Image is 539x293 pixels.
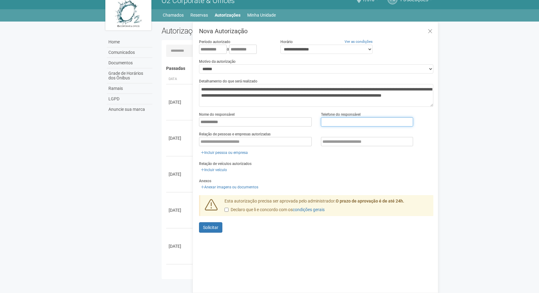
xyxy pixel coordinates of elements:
th: Data [166,74,194,84]
a: Ramais [107,83,152,94]
a: Grade de Horários dos Ônibus [107,68,152,83]
a: Anexar imagens ou documentos [199,184,260,191]
a: Incluir veículo [199,167,229,173]
div: [DATE] [169,207,191,213]
label: Motivo da autorização [199,59,236,64]
a: Ver as condições [345,39,373,44]
a: condições gerais [293,207,325,212]
input: Declaro que li e concordo com oscondições gerais [225,208,228,212]
button: Solicitar [199,222,222,233]
label: Relação de pessoas e empresas autorizadas [199,131,271,137]
a: Autorizações [215,11,240,19]
a: Documentos [107,58,152,68]
div: [DATE] [169,243,191,249]
div: [DATE] [169,99,191,105]
label: Período autorizado [199,39,230,45]
label: Horário [280,39,293,45]
label: Declaro que li e concordo com os [225,207,325,213]
div: a [199,45,271,54]
label: Nome do responsável [199,112,235,117]
a: Comunicados [107,47,152,58]
a: Incluir pessoa ou empresa [199,149,250,156]
div: Esta autorização precisa ser aprovada pelo administrador. [220,198,434,216]
h2: Autorizações [162,26,293,35]
h3: Nova Autorização [199,28,433,34]
label: Anexos [199,178,211,184]
strong: O prazo de aprovação é de até 24h. [336,199,404,203]
h4: Passadas [166,66,429,71]
label: Detalhamento do que será realizado [199,78,257,84]
a: Reservas [190,11,208,19]
div: [DATE] [169,135,191,141]
a: Minha Unidade [247,11,276,19]
span: Solicitar [203,225,218,230]
a: Anuncie sua marca [107,104,152,114]
div: [DATE] [169,171,191,177]
label: Relação de veículos autorizados [199,161,252,167]
a: Chamados [163,11,184,19]
a: Home [107,37,152,47]
label: Telefone do responsável [321,112,361,117]
a: LGPD [107,94,152,104]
